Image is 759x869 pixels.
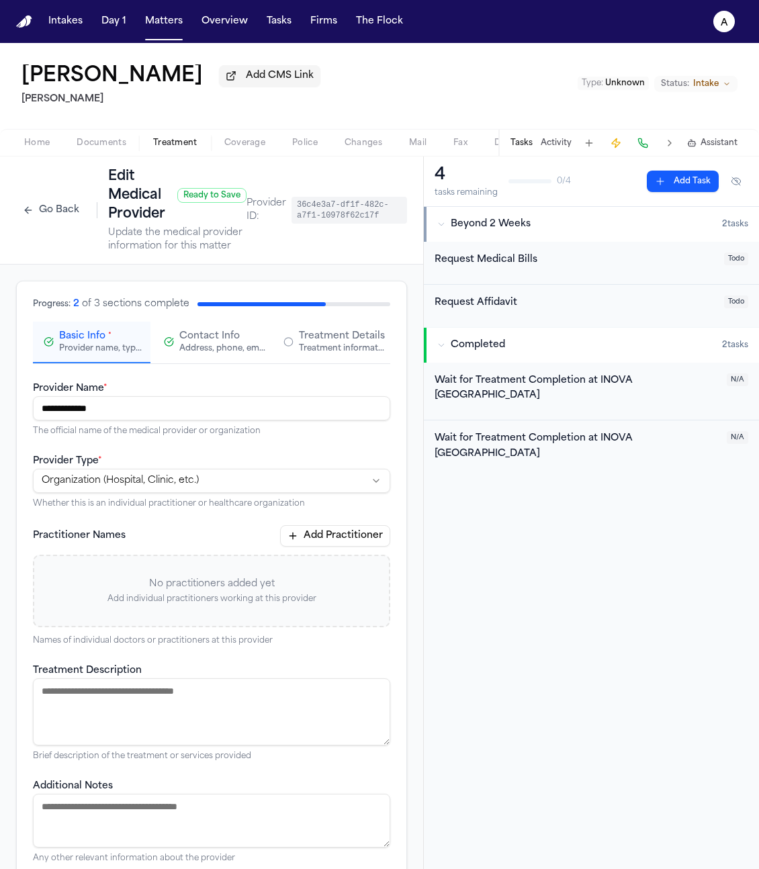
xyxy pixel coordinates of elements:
div: Open task: Request Medical Bills [424,242,759,285]
div: 2 [73,298,79,311]
button: Edit matter name [21,64,203,89]
div: sections complete [103,298,189,311]
p: No practitioners added yet [34,578,389,591]
button: Treatment DetailsTreatment information, practitioners, and dates [273,322,390,363]
label: Provider Name [33,383,107,394]
div: Wait for Treatment Completion at INOVA [GEOGRAPHIC_DATA] [435,431,719,462]
span: Type : [582,79,603,87]
button: Change status from Intake [654,76,738,92]
div: Open task: Request Affidavit [424,285,759,327]
p: Names of individual doctors or practitioners at this provider [33,635,390,646]
span: Police [292,138,318,148]
div: Open task: Wait for Treatment Completion at INOVA Loudoun [424,363,759,421]
span: Treatment [153,138,197,148]
span: Beyond 2 Weeks [451,218,531,231]
span: Documents [77,138,126,148]
p: The official name of the medical provider or organization [33,426,390,437]
button: Edit Type: Unknown [578,77,649,90]
span: Fax [453,138,467,148]
div: Request Affidavit [435,295,716,311]
label: Treatment Description [33,666,142,676]
button: Make a Call [633,134,652,152]
code: 36c4e3a7-df1f-482c-a7f1-10978f62c17f [292,197,407,224]
button: Create Immediate Task [607,134,625,152]
label: Provider Type [33,456,102,466]
span: Basic Info [59,330,105,343]
p: Any other relevant information about the provider [33,853,390,864]
button: Go Back [16,199,86,221]
button: Hide completed tasks (⌘⇧H) [724,171,748,192]
p: Whether this is an individual practitioner or healthcare organization [33,498,390,509]
div: Request Medical Bills [435,253,716,268]
span: N/A [727,431,748,444]
img: Finch Logo [16,15,32,28]
button: Add Task [580,134,598,152]
span: Todo [724,295,748,308]
span: 2 task s [722,340,748,351]
span: Status: [661,79,689,89]
span: Changes [345,138,382,148]
span: Unknown [605,79,645,87]
button: Tasks [261,9,297,34]
button: Activity [541,138,572,148]
label: Additional Notes [33,781,113,791]
button: The Flock [351,9,408,34]
span: Home [24,138,50,148]
h2: [PERSON_NAME] [21,91,320,107]
button: Add Practitioner [280,525,390,547]
h1: [PERSON_NAME] [21,64,203,89]
span: Provider ID: [247,197,286,224]
span: 0 / 4 [557,176,571,187]
h1: Edit Medical Provider [108,167,169,224]
span: N/A [727,373,748,386]
span: 2 task s [722,219,748,230]
button: Basic Info*Provider name, type, and general information [33,322,150,363]
button: Intakes [43,9,88,34]
span: Completed [451,338,505,352]
div: of [82,298,91,311]
button: Contact InfoAddress, phone, email, and other contact details [153,322,271,363]
div: Provider name, type, and general information [59,343,145,354]
button: Overview [196,9,253,34]
span: Add CMS Link [246,69,314,83]
button: Add CMS Link [219,65,320,87]
div: Treatment information, practitioners, and dates [299,343,385,354]
span: Assistant [701,138,738,148]
div: tasks remaining [435,187,498,198]
div: 4 [435,165,498,186]
span: Treatment Details [299,330,385,343]
p: Add individual practitioners working at this provider [34,594,389,604]
div: 3 [94,298,100,311]
div: Wait for Treatment Completion at INOVA [GEOGRAPHIC_DATA] [435,373,719,404]
button: Matters [140,9,188,34]
p: Brief description of the treatment or services provided [33,751,390,762]
label: Practitioner Names [33,529,126,543]
button: Assistant [687,138,738,148]
p: Update the medical provider information for this matter [108,226,247,253]
button: Tasks [510,138,533,148]
span: Ready to Save [177,188,247,203]
button: Day 1 [96,9,132,34]
span: Todo [724,253,748,265]
div: Address, phone, email, and other contact details [179,343,265,354]
span: Contact Info [179,330,240,343]
button: Firms [305,9,343,34]
div: Open task: Wait for Treatment Completion at INOVA Loudoun [424,420,759,478]
button: Completed2tasks [424,328,759,363]
button: Beyond 2 Weeks2tasks [424,207,759,242]
span: Coverage [224,138,265,148]
span: Intake [693,79,719,89]
span: Demand [494,138,531,148]
div: Progress: [33,299,71,310]
button: Add Task [647,171,719,192]
span: Mail [409,138,427,148]
a: Home [16,15,32,28]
